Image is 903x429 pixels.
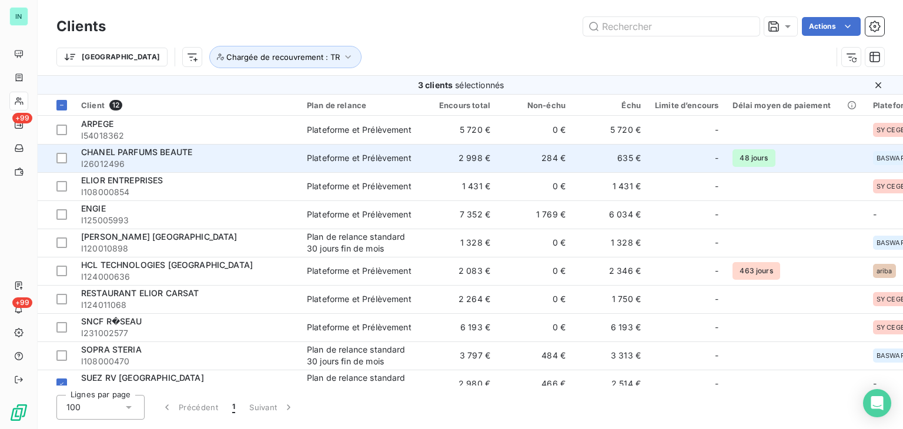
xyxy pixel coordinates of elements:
[422,144,497,172] td: 2 998 €
[422,257,497,285] td: 2 083 €
[9,7,28,26] div: IN
[504,100,566,110] div: Non-échu
[733,149,775,167] span: 48 jours
[81,316,142,326] span: SNCF R�SEAU
[733,100,858,110] div: Délai moyen de paiement
[81,344,142,354] span: SOPRA STERIA
[573,200,648,229] td: 6 034 €
[715,152,718,164] span: -
[66,401,81,413] span: 100
[715,209,718,220] span: -
[573,144,648,172] td: 635 €
[81,288,199,298] span: RESTAURANT ELIOR CARSAT
[81,175,163,185] span: ELIOR ENTREPRISES
[583,17,760,36] input: Rechercher
[573,229,648,257] td: 1 328 €
[81,119,113,129] span: ARPEGE
[418,80,453,90] span: 3 clients
[497,116,573,144] td: 0 €
[307,372,415,396] div: Plan de relance standard 30 jours fin de mois
[422,285,497,313] td: 2 264 €
[497,144,573,172] td: 284 €
[307,321,412,333] div: Plateforme et Prélèvement
[307,344,415,367] div: Plan de relance standard 30 jours fin de mois
[81,384,293,396] span: I229001301
[307,180,412,192] div: Plateforme et Prélèvement
[497,285,573,313] td: 0 €
[81,260,253,270] span: HCL TECHNOLOGIES [GEOGRAPHIC_DATA]
[422,370,497,398] td: 2 980 €
[9,403,28,422] img: Logo LeanPay
[307,265,412,277] div: Plateforme et Prélèvement
[12,113,32,123] span: +99
[56,16,106,37] h3: Clients
[154,395,225,420] button: Précédent
[307,293,412,305] div: Plateforme et Prélèvement
[715,321,718,333] span: -
[573,341,648,370] td: 3 313 €
[209,46,362,68] button: Chargée de recouvrement : TR
[81,158,293,170] span: I26012496
[422,313,497,341] td: 6 193 €
[81,373,204,383] span: SUEZ RV [GEOGRAPHIC_DATA]
[226,52,340,62] span: Chargée de recouvrement : TR
[307,209,412,220] div: Plateforme et Prélèvement
[715,378,718,390] span: -
[873,209,877,219] span: -
[12,297,32,308] span: +99
[873,378,877,388] span: -
[307,152,412,164] div: Plateforme et Prélèvement
[655,100,718,110] div: Limite d’encours
[81,214,293,226] span: I125005993
[573,285,648,313] td: 1 750 €
[573,313,648,341] td: 6 193 €
[715,265,718,277] span: -
[81,100,105,110] span: Client
[81,203,106,213] span: ENGIE
[715,180,718,192] span: -
[81,186,293,198] span: I108000854
[863,389,891,417] div: Open Intercom Messenger
[802,17,861,36] button: Actions
[573,370,648,398] td: 2 514 €
[242,395,302,420] button: Suivant
[225,395,242,420] button: 1
[573,172,648,200] td: 1 431 €
[497,313,573,341] td: 0 €
[109,100,122,110] span: 12
[733,262,780,280] span: 463 jours
[715,124,718,136] span: -
[422,341,497,370] td: 3 797 €
[56,48,168,66] button: [GEOGRAPHIC_DATA]
[429,100,490,110] div: Encours total
[497,257,573,285] td: 0 €
[307,100,415,110] div: Plan de relance
[497,341,573,370] td: 484 €
[497,200,573,229] td: 1 769 €
[715,293,718,305] span: -
[580,100,641,110] div: Échu
[455,80,504,90] span: sélectionnés
[573,116,648,144] td: 5 720 €
[81,243,293,254] span: I120010898
[81,299,293,311] span: I124011068
[497,229,573,257] td: 0 €
[232,401,235,413] span: 1
[422,200,497,229] td: 7 352 €
[573,257,648,285] td: 2 346 €
[715,237,718,249] span: -
[422,172,497,200] td: 1 431 €
[715,350,718,361] span: -
[307,124,412,136] div: Plateforme et Prélèvement
[81,232,238,242] span: [PERSON_NAME] [GEOGRAPHIC_DATA]
[81,327,293,339] span: I231002577
[877,267,892,274] span: ariba
[81,356,293,367] span: I108000470
[422,229,497,257] td: 1 328 €
[422,116,497,144] td: 5 720 €
[81,130,293,142] span: I54018362
[497,172,573,200] td: 0 €
[81,147,192,157] span: CHANEL PARFUMS BEAUTE
[307,231,415,254] div: Plan de relance standard 30 jours fin de mois
[497,370,573,398] td: 466 €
